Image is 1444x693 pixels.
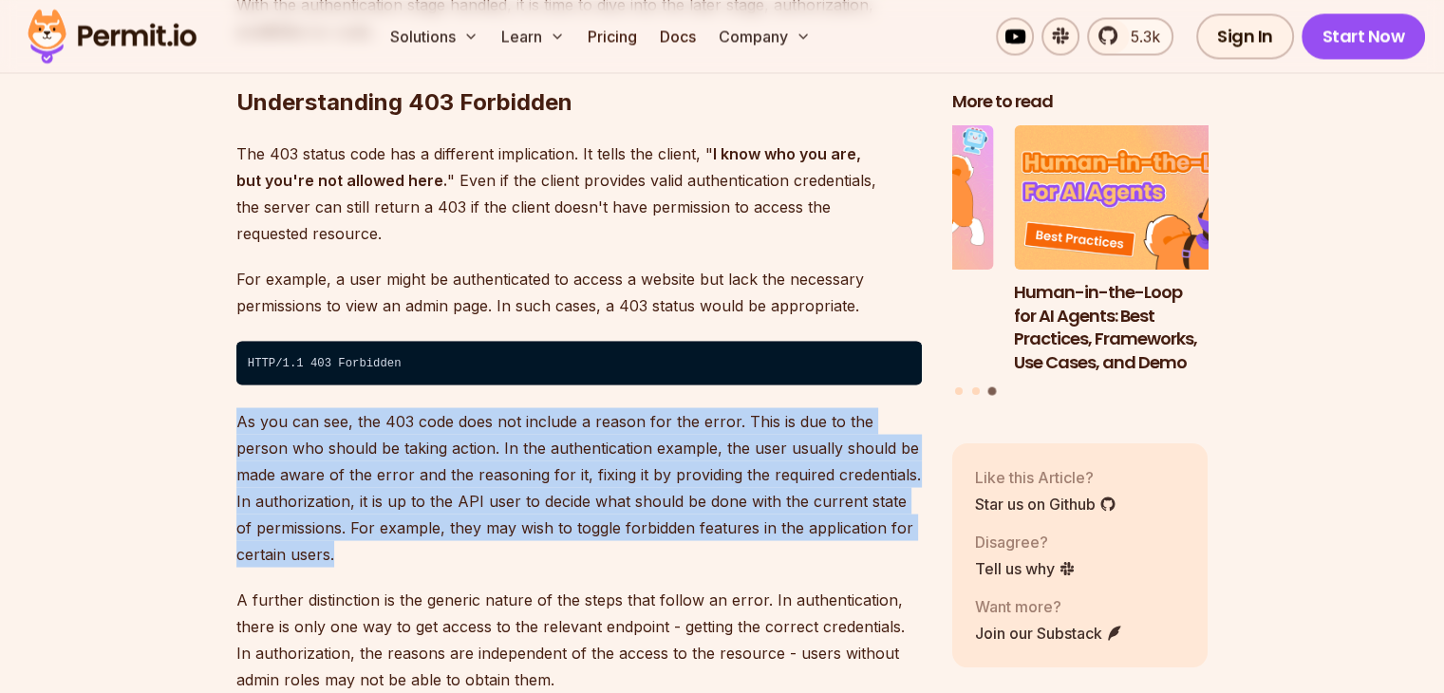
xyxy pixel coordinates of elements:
div: Posts [952,126,1209,399]
span: 5.3k [1119,25,1160,47]
button: Go to slide 3 [988,387,997,396]
p: A further distinction is the generic nature of the steps that follow an error. In authentication,... [236,586,922,692]
a: Sign In [1196,13,1294,59]
button: Go to slide 2 [972,387,980,395]
p: Like this Article? [975,466,1116,489]
a: Star us on Github [975,493,1116,515]
p: Disagree? [975,531,1076,553]
img: Why JWTs Can’t Handle AI Agent Access [738,126,994,271]
li: 3 of 3 [1014,126,1270,376]
img: Permit logo [19,4,205,68]
button: Learn [494,17,572,55]
button: Go to slide 1 [955,387,963,395]
p: As you can see, the 403 code does not include a reason for the error. This is due to the person w... [236,407,922,567]
a: Human-in-the-Loop for AI Agents: Best Practices, Frameworks, Use Cases, and DemoHuman-in-the-Loop... [1014,126,1270,376]
code: HTTP/1.1 403 Forbidden [236,341,922,384]
a: Docs [652,17,703,55]
button: Solutions [383,17,486,55]
h2: More to read [952,91,1209,115]
a: Start Now [1302,13,1426,59]
h3: Human-in-the-Loop for AI Agents: Best Practices, Frameworks, Use Cases, and Demo [1014,281,1270,375]
p: The 403 status code has a different implication. It tells the client, " " Even if the client prov... [236,140,922,246]
img: Human-in-the-Loop for AI Agents: Best Practices, Frameworks, Use Cases, and Demo [1014,126,1270,271]
a: Pricing [580,17,645,55]
p: For example, a user might be authenticated to access a website but lack the necessary permissions... [236,265,922,318]
button: Company [711,17,818,55]
li: 2 of 3 [738,126,994,376]
a: 5.3k [1087,17,1173,55]
a: Tell us why [975,557,1076,580]
a: Join our Substack [975,622,1123,645]
p: Want more? [975,595,1123,618]
h3: Why JWTs Can’t Handle AI Agent Access [738,281,994,328]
